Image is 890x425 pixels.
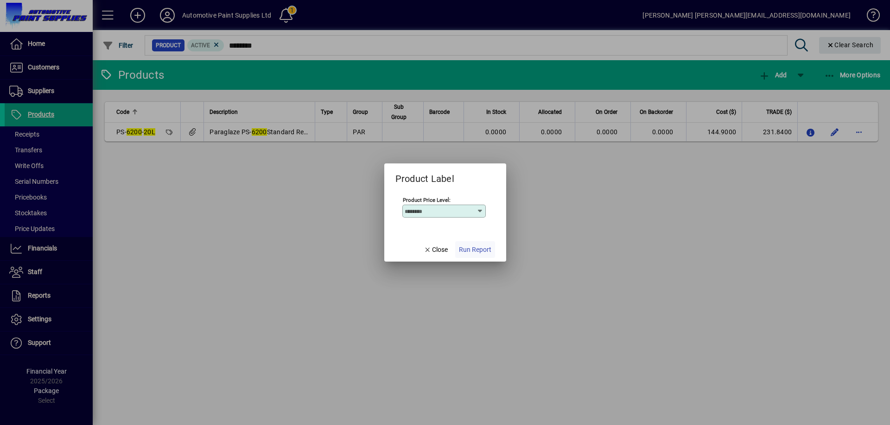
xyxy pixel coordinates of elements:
h2: Product Label [384,163,465,186]
button: Close [420,241,451,258]
span: Run Report [459,245,491,255]
span: Close [424,245,448,255]
button: Run Report [455,241,495,258]
mat-label: Product Price Level: [403,197,451,203]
